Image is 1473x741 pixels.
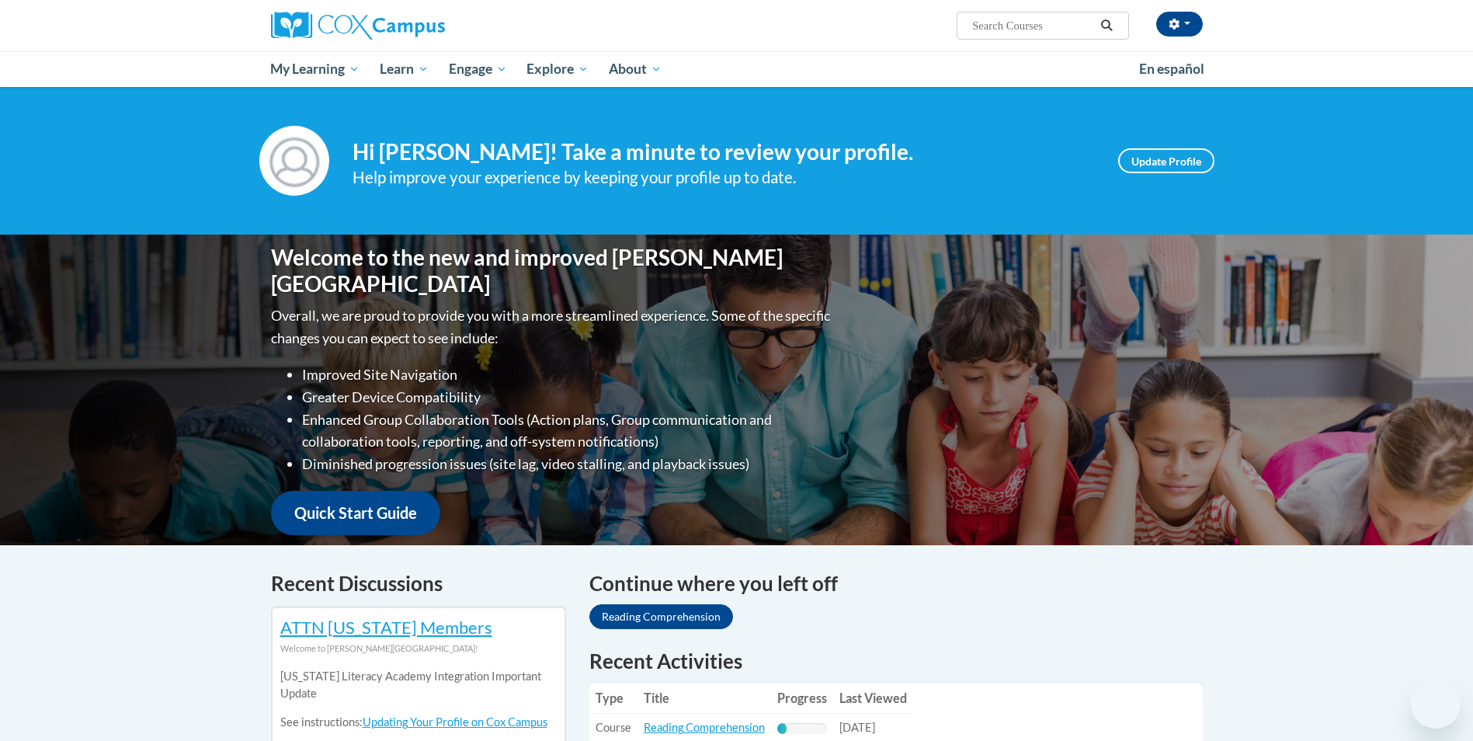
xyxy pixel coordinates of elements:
[280,714,557,731] p: See instructions:
[261,51,370,87] a: My Learning
[271,491,440,535] a: Quick Start Guide
[1118,148,1214,173] a: Update Profile
[302,364,834,386] li: Improved Site Navigation
[1139,61,1204,77] span: En español
[771,683,833,714] th: Progress
[596,721,631,734] span: Course
[1411,679,1461,729] iframe: Button to launch messaging window
[248,51,1226,87] div: Main menu
[637,683,771,714] th: Title
[270,60,360,78] span: My Learning
[271,304,834,350] p: Overall, we are proud to provide you with a more streamlined experience. Some of the specific cha...
[589,604,733,629] a: Reading Comprehension
[1129,53,1214,85] a: En español
[353,139,1095,165] h4: Hi [PERSON_NAME]! Take a minute to review your profile.
[280,617,492,638] a: ATTN [US_STATE] Members
[599,51,672,87] a: About
[589,683,637,714] th: Type
[271,12,445,40] img: Cox Campus
[271,569,566,599] h4: Recent Discussions
[280,640,557,657] div: Welcome to [PERSON_NAME][GEOGRAPHIC_DATA]!
[839,721,875,734] span: [DATE]
[609,60,662,78] span: About
[271,245,834,297] h1: Welcome to the new and improved [PERSON_NAME][GEOGRAPHIC_DATA]
[777,723,787,734] div: Progress, %
[370,51,439,87] a: Learn
[971,16,1095,35] input: Search Courses
[1095,16,1118,35] button: Search
[439,51,517,87] a: Engage
[1156,12,1203,37] button: Account Settings
[259,126,329,196] img: Profile Image
[589,647,1203,675] h1: Recent Activities
[302,409,834,454] li: Enhanced Group Collaboration Tools (Action plans, Group communication and collaboration tools, re...
[302,386,834,409] li: Greater Device Compatibility
[353,165,1095,190] div: Help improve your experience by keeping your profile up to date.
[589,569,1203,599] h4: Continue where you left off
[449,60,507,78] span: Engage
[833,683,913,714] th: Last Viewed
[280,668,557,702] p: [US_STATE] Literacy Academy Integration Important Update
[516,51,599,87] a: Explore
[363,715,547,729] a: Updating Your Profile on Cox Campus
[380,60,429,78] span: Learn
[302,453,834,475] li: Diminished progression issues (site lag, video stalling, and playback issues)
[644,721,765,734] a: Reading Comprehension
[1100,20,1113,32] i: 
[526,60,589,78] span: Explore
[271,12,566,40] a: Cox Campus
